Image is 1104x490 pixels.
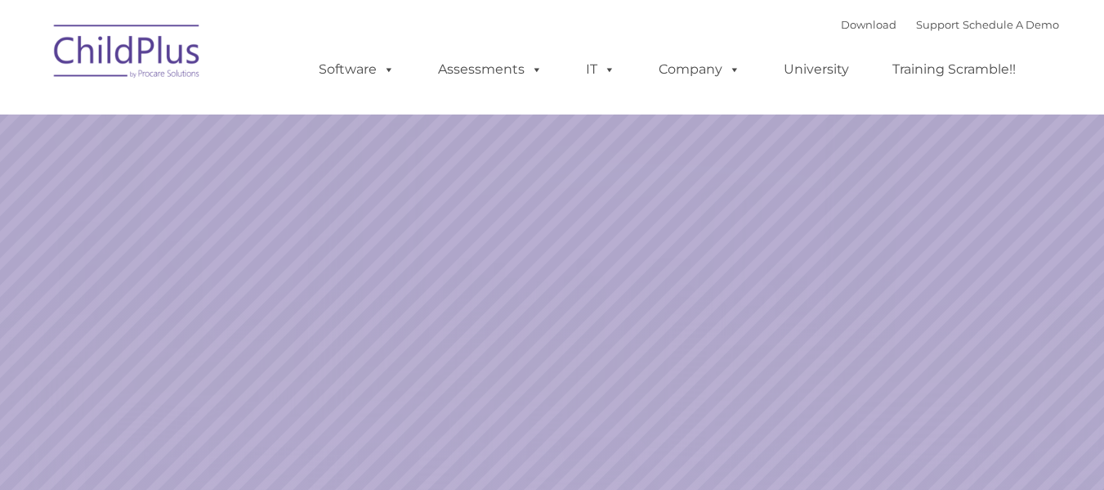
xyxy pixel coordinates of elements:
font: | [841,18,1059,31]
img: ChildPlus by Procare Solutions [46,13,209,95]
a: University [767,53,865,86]
a: Learn More [750,330,932,379]
a: Training Scramble!! [876,53,1032,86]
a: Support [916,18,959,31]
a: Download [841,18,896,31]
a: Company [642,53,757,86]
a: Software [302,53,411,86]
a: Assessments [422,53,559,86]
a: IT [570,53,632,86]
a: Schedule A Demo [963,18,1059,31]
